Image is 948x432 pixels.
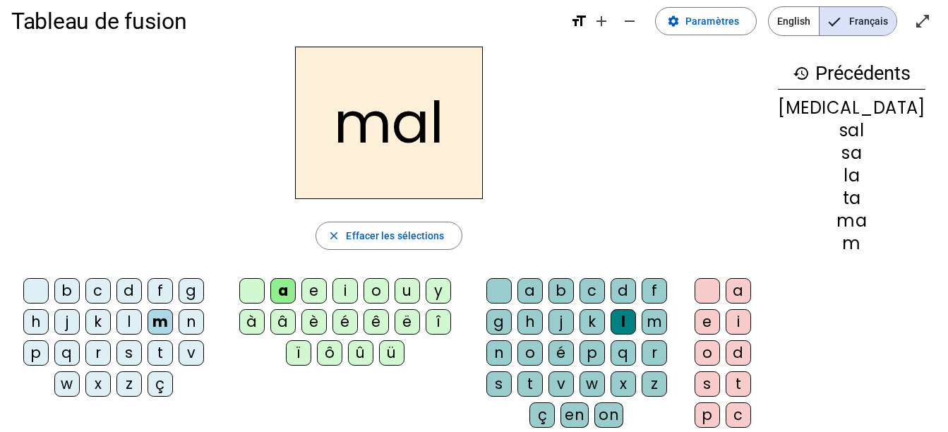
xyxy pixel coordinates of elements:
div: d [611,278,636,304]
div: j [54,309,80,335]
div: r [85,340,111,366]
mat-icon: close [328,229,340,242]
div: x [85,371,111,397]
div: w [54,371,80,397]
mat-icon: add [593,13,610,30]
div: u [395,278,420,304]
div: o [364,278,389,304]
mat-button-toggle-group: Language selection [768,6,897,36]
div: é [332,309,358,335]
div: â [270,309,296,335]
div: t [148,340,173,366]
span: Paramètres [685,13,739,30]
div: û [348,340,373,366]
mat-icon: settings [667,15,680,28]
div: q [54,340,80,366]
div: ma [778,212,925,229]
div: e [695,309,720,335]
button: Diminuer la taille de la police [616,7,644,35]
div: ê [364,309,389,335]
div: a [270,278,296,304]
div: c [85,278,111,304]
div: q [611,340,636,366]
span: English [769,7,819,35]
div: l [116,309,142,335]
mat-icon: open_in_full [914,13,931,30]
div: z [642,371,667,397]
button: Augmenter la taille de la police [587,7,616,35]
div: f [148,278,173,304]
div: ô [317,340,342,366]
h2: mal [295,47,483,199]
div: g [179,278,204,304]
div: c [580,278,605,304]
div: a [726,278,751,304]
div: é [548,340,574,366]
button: Paramètres [655,7,757,35]
div: i [726,309,751,335]
div: r [642,340,667,366]
div: p [23,340,49,366]
div: m [148,309,173,335]
div: z [116,371,142,397]
mat-icon: format_size [570,13,587,30]
div: h [517,309,543,335]
h3: Précédents [778,58,925,90]
div: v [548,371,574,397]
div: a [517,278,543,304]
div: p [580,340,605,366]
div: b [54,278,80,304]
div: n [179,309,204,335]
div: à [239,309,265,335]
div: sal [778,122,925,139]
div: w [580,371,605,397]
div: on [594,402,623,428]
div: n [486,340,512,366]
div: è [301,309,327,335]
button: Entrer en plein écran [908,7,937,35]
div: ç [529,402,555,428]
div: s [486,371,512,397]
div: k [580,309,605,335]
div: o [695,340,720,366]
div: d [726,340,751,366]
div: v [179,340,204,366]
div: d [116,278,142,304]
div: ë [395,309,420,335]
div: t [517,371,543,397]
div: b [548,278,574,304]
div: t [726,371,751,397]
div: ü [379,340,404,366]
div: l [611,309,636,335]
div: o [517,340,543,366]
span: Français [820,7,896,35]
mat-icon: remove [621,13,638,30]
div: i [332,278,358,304]
div: g [486,309,512,335]
div: h [23,309,49,335]
div: ta [778,190,925,207]
div: en [560,402,589,428]
div: k [85,309,111,335]
div: e [301,278,327,304]
div: y [426,278,451,304]
div: f [642,278,667,304]
div: x [611,371,636,397]
div: s [116,340,142,366]
div: p [695,402,720,428]
mat-icon: history [793,65,810,82]
div: s [695,371,720,397]
div: la [778,167,925,184]
div: m [778,235,925,252]
div: c [726,402,751,428]
button: Effacer les sélections [316,222,462,250]
div: j [548,309,574,335]
div: î [426,309,451,335]
span: Effacer les sélections [346,227,444,244]
div: [MEDICAL_DATA] [778,100,925,116]
div: ç [148,371,173,397]
div: ï [286,340,311,366]
div: m [642,309,667,335]
div: sa [778,145,925,162]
